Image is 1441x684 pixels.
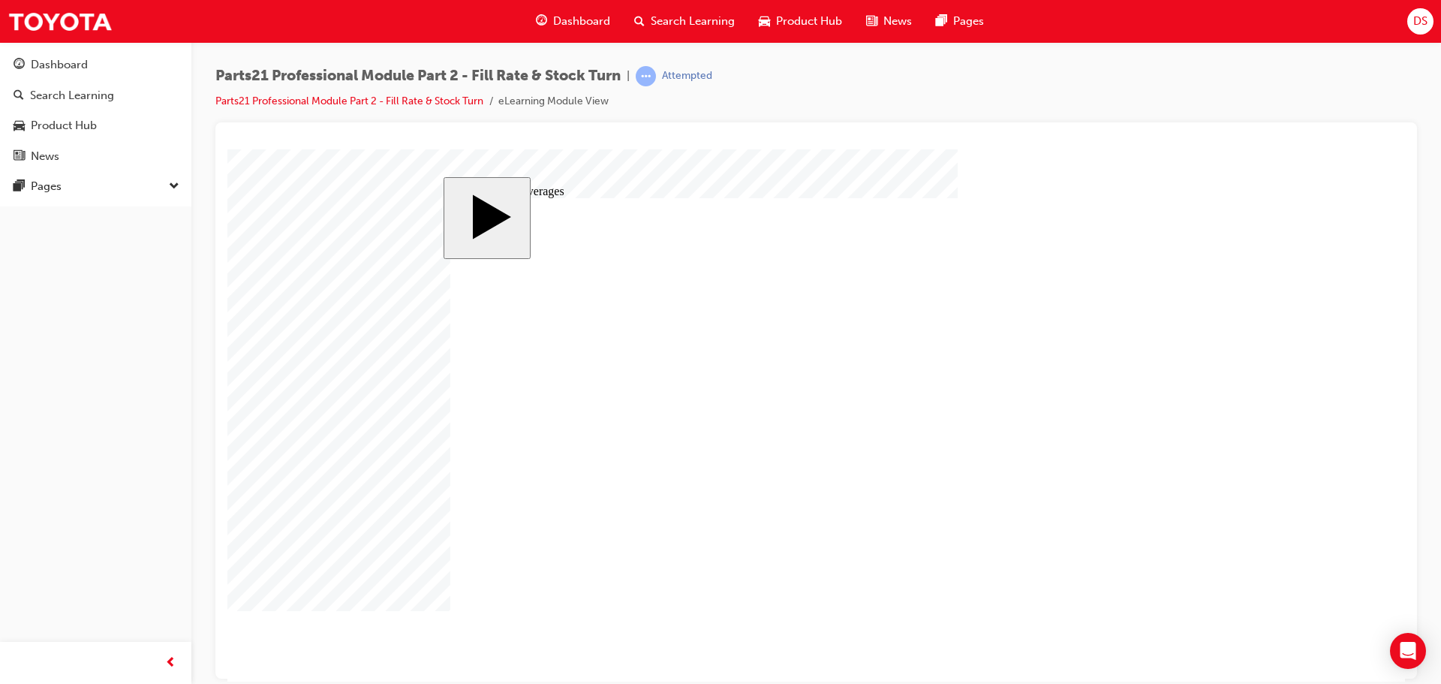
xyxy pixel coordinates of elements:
button: DashboardSearch LearningProduct HubNews [6,48,185,173]
span: pages-icon [936,12,947,31]
a: news-iconNews [854,6,924,37]
a: Product Hub [6,112,185,140]
div: Parts 21 Cluster 2 Start Course [216,28,961,505]
img: Trak [8,5,113,38]
span: | [627,68,630,85]
div: Attempted [662,69,712,83]
span: news-icon [14,150,25,164]
span: guage-icon [14,59,25,72]
a: search-iconSearch Learning [622,6,747,37]
button: Pages [6,173,185,200]
div: Dashboard [31,56,88,74]
a: car-iconProduct Hub [747,6,854,37]
a: pages-iconPages [924,6,996,37]
button: Start [216,28,303,110]
span: learningRecordVerb_ATTEMPT-icon [636,66,656,86]
span: prev-icon [165,654,176,673]
span: Search Learning [651,13,735,30]
div: News [31,148,59,165]
a: Search Learning [6,82,185,110]
span: search-icon [634,12,645,31]
span: Dashboard [553,13,610,30]
span: Parts21 Professional Module Part 2 - Fill Rate & Stock Turn [215,68,621,85]
span: Pages [953,13,984,30]
div: Open Intercom Messenger [1390,633,1426,669]
span: car-icon [759,12,770,31]
span: DS [1413,13,1427,30]
a: Dashboard [6,51,185,79]
a: News [6,143,185,170]
span: News [883,13,912,30]
div: Search Learning [30,87,114,104]
span: car-icon [14,119,25,133]
li: eLearning Module View [498,93,609,110]
span: Product Hub [776,13,842,30]
span: news-icon [866,12,877,31]
span: guage-icon [536,12,547,31]
span: search-icon [14,89,24,103]
span: down-icon [169,177,179,197]
button: DS [1407,8,1433,35]
a: guage-iconDashboard [524,6,622,37]
div: Pages [31,178,62,195]
div: Product Hub [31,117,97,134]
a: Parts21 Professional Module Part 2 - Fill Rate & Stock Turn [215,95,483,107]
span: pages-icon [14,180,25,194]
